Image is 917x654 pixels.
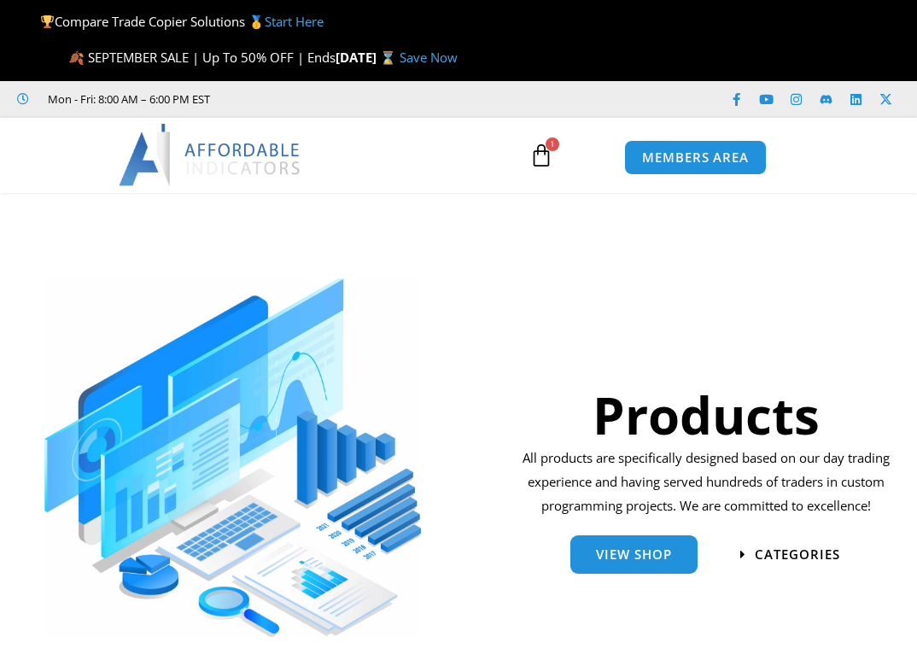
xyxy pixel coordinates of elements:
span: Mon - Fri: 8:00 AM – 6:00 PM EST [44,89,210,109]
span: MEMBERS AREA [642,151,749,164]
img: ProductsSection scaled | Affordable Indicators – NinjaTrader [44,278,420,637]
a: Start Here [265,13,324,30]
h1: Products [508,379,904,451]
span: Compare Trade Copier Solutions 🥇 [40,13,324,30]
a: categories [740,548,840,561]
a: Save Now [400,49,458,66]
p: All products are specifically designed based on our day trading experience and having served hund... [508,447,904,518]
a: MEMBERS AREA [624,140,767,175]
img: LogoAI | Affordable Indicators – NinjaTrader [119,124,302,185]
span: 🍂 SEPTEMBER SALE | Up To 50% OFF | Ends [68,49,336,66]
span: View Shop [596,548,672,561]
iframe: Customer reviews powered by Trustpilot [219,91,475,108]
strong: [DATE] ⌛ [336,49,400,66]
span: 1 [546,137,559,151]
a: 1 [504,131,579,180]
a: View Shop [570,535,698,574]
span: categories [755,548,840,561]
img: 🏆 [41,15,54,28]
